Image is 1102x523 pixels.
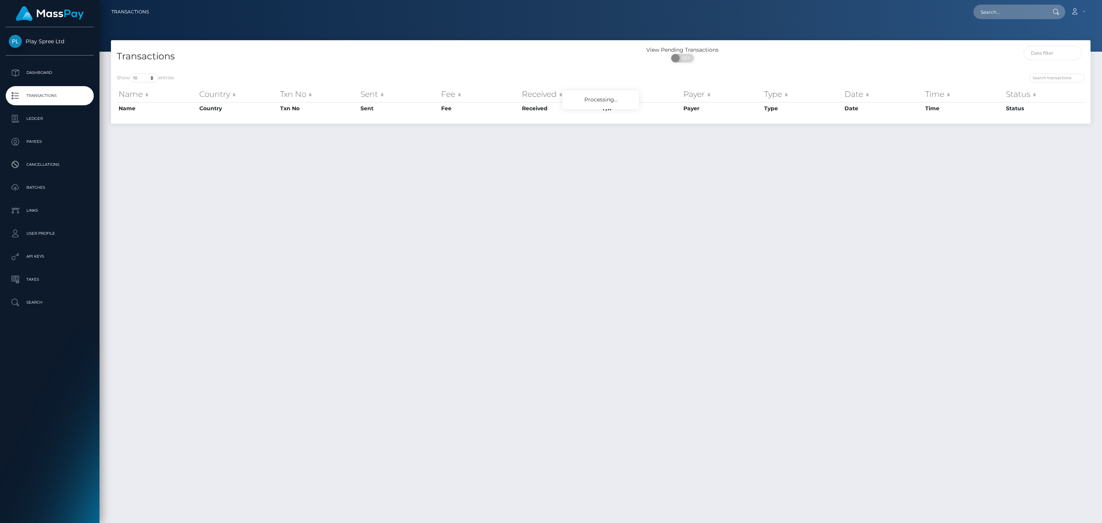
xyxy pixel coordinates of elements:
[439,102,520,114] th: Fee
[843,102,923,114] th: Date
[9,251,91,262] p: API Keys
[6,178,94,197] a: Batches
[16,6,84,21] img: MassPay Logo
[111,4,149,20] a: Transactions
[973,5,1045,19] input: Search...
[6,132,94,151] a: Payees
[601,87,681,102] th: F/X
[923,102,1004,114] th: Time
[9,182,91,193] p: Batches
[9,35,22,48] img: Play Spree Ltd
[6,201,94,220] a: Links
[359,102,439,114] th: Sent
[9,205,91,216] p: Links
[601,46,764,54] div: View Pending Transactions
[6,224,94,243] a: User Profile
[117,74,174,82] label: Show entries
[923,87,1004,102] th: Time
[9,274,91,285] p: Taxes
[681,87,762,102] th: Payer
[9,297,91,308] p: Search
[9,90,91,101] p: Transactions
[6,155,94,174] a: Cancellations
[1029,74,1085,82] input: Search transactions
[278,87,359,102] th: Txn No
[762,87,843,102] th: Type
[9,67,91,78] p: Dashboard
[9,228,91,239] p: User Profile
[6,293,94,312] a: Search
[9,136,91,147] p: Payees
[197,102,278,114] th: Country
[117,50,595,63] h4: Transactions
[9,159,91,170] p: Cancellations
[1004,102,1085,114] th: Status
[1004,87,1085,102] th: Status
[130,74,158,82] select: Showentries
[9,113,91,124] p: Ledger
[681,102,762,114] th: Payer
[762,102,843,114] th: Type
[6,86,94,105] a: Transactions
[843,87,923,102] th: Date
[278,102,359,114] th: Txn No
[601,102,681,114] th: F/X
[562,90,639,109] div: Processing...
[6,247,94,266] a: API Keys
[117,102,197,114] th: Name
[520,102,601,114] th: Received
[439,87,520,102] th: Fee
[6,270,94,289] a: Taxes
[6,38,94,45] span: Play Spree Ltd
[359,87,439,102] th: Sent
[197,87,278,102] th: Country
[520,87,601,102] th: Received
[6,109,94,128] a: Ledger
[1024,46,1082,60] input: Date filter
[675,54,694,62] span: OFF
[6,63,94,82] a: Dashboard
[117,87,197,102] th: Name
